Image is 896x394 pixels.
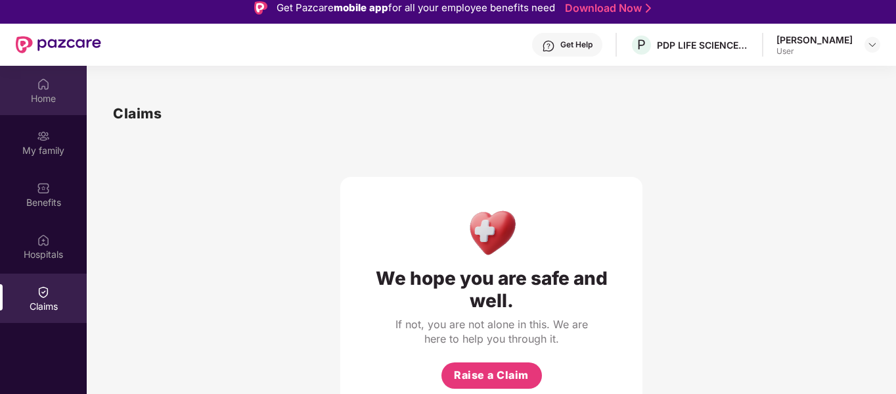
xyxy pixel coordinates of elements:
img: svg+xml;base64,PHN2ZyBpZD0iSG9zcGl0YWxzIiB4bWxucz0iaHR0cDovL3d3dy53My5vcmcvMjAwMC9zdmciIHdpZHRoPS... [37,234,50,247]
div: User [776,46,853,57]
img: svg+xml;base64,PHN2ZyB3aWR0aD0iMjAiIGhlaWdodD0iMjAiIHZpZXdCb3g9IjAgMCAyMCAyMCIgZmlsbD0ibm9uZSIgeG... [37,130,50,143]
img: New Pazcare Logo [16,36,101,53]
div: [PERSON_NAME] [776,34,853,46]
img: svg+xml;base64,PHN2ZyBpZD0iSGVscC0zMngzMiIgeG1sbnM9Imh0dHA6Ly93d3cudzMub3JnLzIwMDAvc3ZnIiB3aWR0aD... [542,39,555,53]
img: svg+xml;base64,PHN2ZyBpZD0iQ2xhaW0iIHhtbG5zPSJodHRwOi8vd3d3LnczLm9yZy8yMDAwL3N2ZyIgd2lkdGg9IjIwIi... [37,285,50,299]
span: Raise a Claim [454,367,529,383]
div: We hope you are safe and well. [367,267,616,312]
div: Get Help [560,39,593,50]
div: PDP LIFE SCIENCE LOGISTICS INDIA PRIVATE LIMITED [657,39,749,51]
img: svg+xml;base64,PHN2ZyBpZD0iQmVuZWZpdHMiIHhtbG5zPSJodHRwOi8vd3d3LnczLm9yZy8yMDAwL3N2ZyIgd2lkdGg9Ij... [37,182,50,195]
span: P [637,37,646,53]
strong: mobile app [334,1,388,14]
img: svg+xml;base64,PHN2ZyBpZD0iSG9tZSIgeG1sbnM9Imh0dHA6Ly93d3cudzMub3JnLzIwMDAvc3ZnIiB3aWR0aD0iMjAiIG... [37,78,50,91]
button: Raise a Claim [441,362,542,389]
a: Download Now [565,1,647,15]
div: If not, you are not alone in this. We are here to help you through it. [393,317,590,346]
img: svg+xml;base64,PHN2ZyBpZD0iRHJvcGRvd24tMzJ4MzIiIHhtbG5zPSJodHRwOi8vd3d3LnczLm9yZy8yMDAwL3N2ZyIgd2... [867,39,878,50]
img: Health Care [463,203,520,260]
h1: Claims [113,103,162,124]
img: Logo [254,1,267,14]
img: Stroke [646,1,651,15]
